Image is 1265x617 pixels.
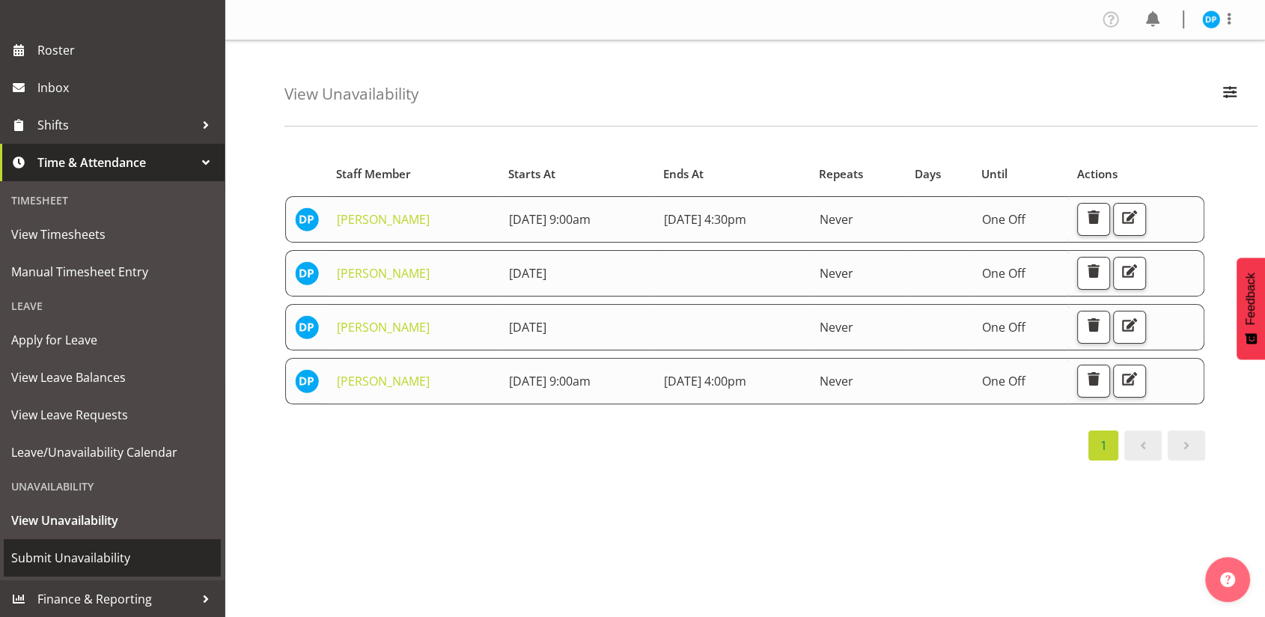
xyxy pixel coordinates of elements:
[4,396,221,434] a: View Leave Requests
[4,434,221,471] a: Leave/Unavailability Calendar
[819,165,863,183] span: Repeats
[4,185,221,216] div: Timesheet
[337,265,430,282] a: [PERSON_NAME]
[981,165,1008,183] span: Until
[284,85,418,103] h4: View Unavailability
[37,151,195,174] span: Time & Attendance
[509,373,591,389] span: [DATE] 9:00am
[663,165,704,183] span: Ends At
[37,39,217,61] span: Roster
[37,76,217,99] span: Inbox
[820,319,853,335] span: Never
[37,114,195,136] span: Shifts
[508,165,555,183] span: Starts At
[509,265,546,282] span: [DATE]
[4,502,221,539] a: View Unavailability
[4,359,221,396] a: View Leave Balances
[1202,10,1220,28] img: divyadeep-parmar11611.jpg
[982,319,1025,335] span: One Off
[295,369,319,393] img: divyadeep-parmar11611.jpg
[1220,572,1235,587] img: help-xxl-2.png
[820,373,853,389] span: Never
[982,265,1025,282] span: One Off
[820,211,853,228] span: Never
[11,509,213,532] span: View Unavailability
[337,319,430,335] a: [PERSON_NAME]
[664,373,746,389] span: [DATE] 4:00pm
[4,321,221,359] a: Apply for Leave
[4,539,221,577] a: Submit Unavailability
[1113,311,1146,344] button: Edit Unavailability
[295,207,319,231] img: divyadeep-parmar11611.jpg
[4,216,221,253] a: View Timesheets
[820,265,853,282] span: Never
[1077,165,1118,183] span: Actions
[295,315,319,339] img: divyadeep-parmar11611.jpg
[1237,258,1265,359] button: Feedback - Show survey
[509,211,591,228] span: [DATE] 9:00am
[1077,365,1110,398] button: Delete Unavailability
[11,441,213,463] span: Leave/Unavailability Calendar
[337,373,430,389] a: [PERSON_NAME]
[1214,78,1246,111] button: Filter Employees
[1077,203,1110,236] button: Delete Unavailability
[1113,365,1146,398] button: Edit Unavailability
[37,588,195,610] span: Finance & Reporting
[664,211,746,228] span: [DATE] 4:30pm
[11,547,213,569] span: Submit Unavailability
[4,253,221,291] a: Manual Timesheet Entry
[11,329,213,351] span: Apply for Leave
[4,291,221,321] div: Leave
[1113,257,1146,290] button: Edit Unavailability
[914,165,940,183] span: Days
[1113,203,1146,236] button: Edit Unavailability
[11,261,213,283] span: Manual Timesheet Entry
[11,223,213,246] span: View Timesheets
[295,261,319,285] img: divyadeep-parmar11611.jpg
[337,211,430,228] a: [PERSON_NAME]
[11,404,213,426] span: View Leave Requests
[336,165,411,183] span: Staff Member
[982,211,1025,228] span: One Off
[1077,311,1110,344] button: Delete Unavailability
[11,366,213,389] span: View Leave Balances
[1077,257,1110,290] button: Delete Unavailability
[509,319,546,335] span: [DATE]
[4,471,221,502] div: Unavailability
[982,373,1025,389] span: One Off
[1244,273,1258,325] span: Feedback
